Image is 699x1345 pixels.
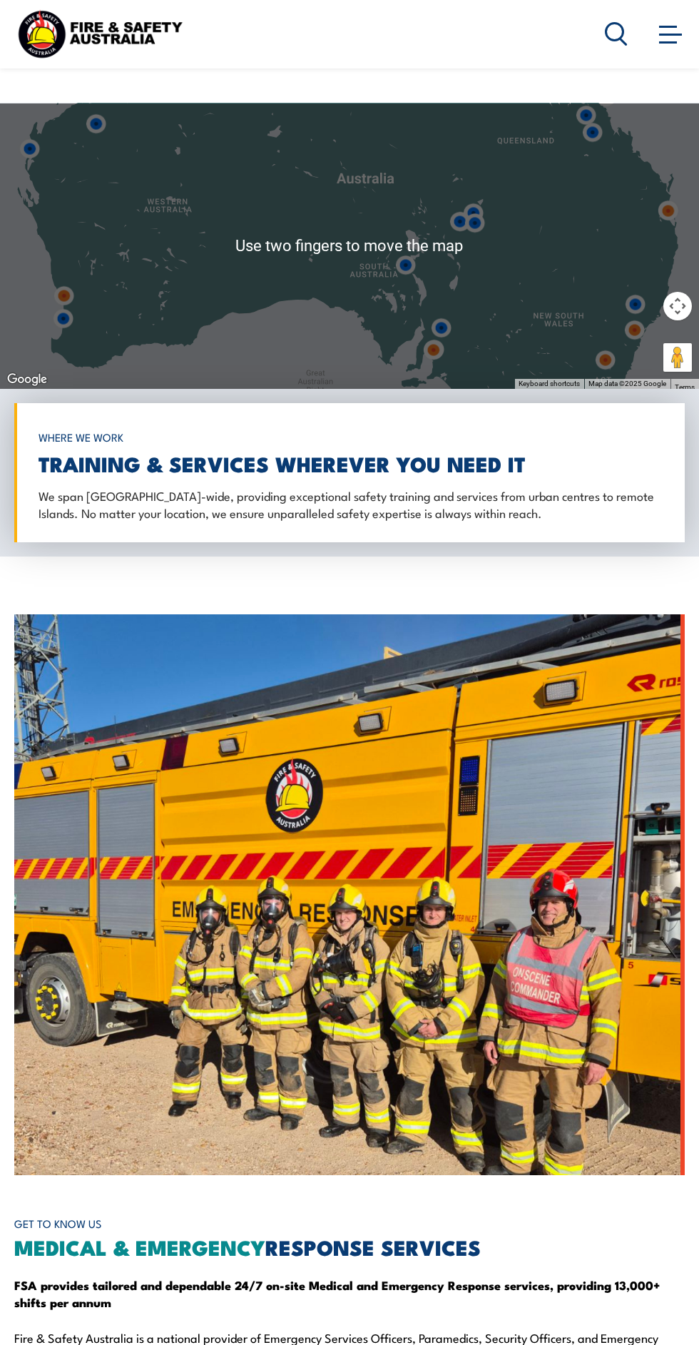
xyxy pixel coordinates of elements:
[588,380,666,387] span: Map data ©2025 Google
[39,454,670,472] h2: TRAINING & SERVICES WHEREVER YOU NEED IT
[675,383,695,391] a: Terms
[4,370,51,389] a: Click to see this area on Google Maps
[14,1276,660,1311] strong: FSA provides tailored and dependable 24/7 on-site Medical and Emergency Response services, provid...
[14,1237,685,1256] h2: RESPONSE SERVICES
[663,343,692,372] button: Drag Pegman onto the map to open Street View
[14,614,685,1176] img: Homepage MERS
[663,292,692,320] button: Map camera controls
[14,1211,685,1237] h6: GET TO KNOW US
[4,370,51,389] img: Google
[39,487,670,521] p: We span [GEOGRAPHIC_DATA]-wide, providing exceptional safety training and services from urban cen...
[39,425,670,450] h6: WHERE WE WORK
[14,1230,265,1263] span: MEDICAL & EMERGENCY
[519,379,580,389] button: Keyboard shortcuts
